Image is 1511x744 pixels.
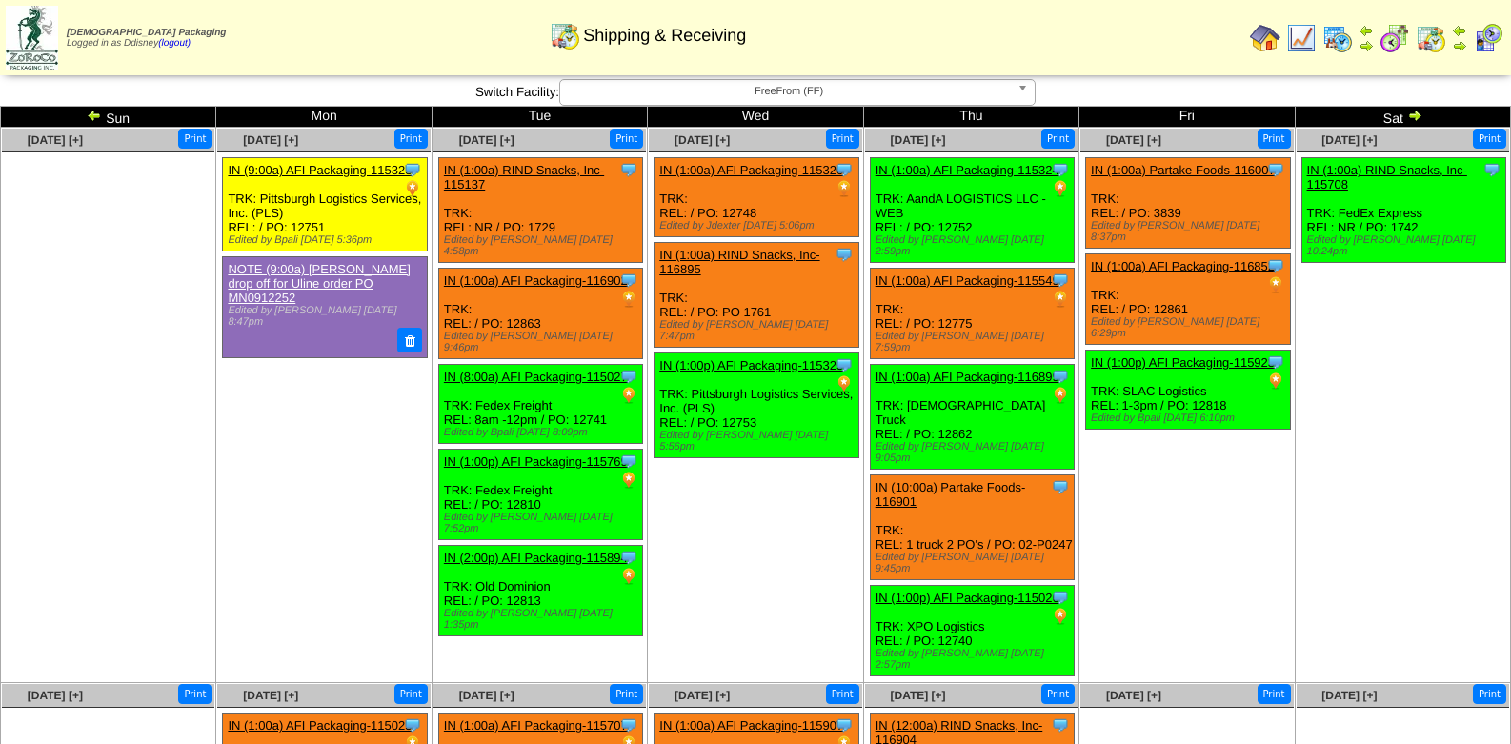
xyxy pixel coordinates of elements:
div: TRK: XPO Logistics REL: / PO: 12740 [870,586,1074,676]
div: TRK: Old Dominion REL: / PO: 12813 [438,546,642,636]
div: TRK: REL: / PO: 12863 [438,269,642,359]
img: home.gif [1250,23,1280,53]
a: IN (10:00a) Partake Foods-116901 [876,480,1026,509]
span: [DATE] [+] [1106,689,1161,702]
a: IN (1:00p) AFI Packaging-115026 [876,591,1059,605]
div: Edited by [PERSON_NAME] [DATE] 8:37pm [1091,220,1289,243]
button: Print [1041,684,1075,704]
a: [DATE] [+] [675,689,730,702]
button: Print [1473,684,1506,704]
div: TRK: Pittsburgh Logistics Services, Inc. (PLS) REL: / PO: 12751 [223,158,427,251]
img: PO [1051,290,1070,309]
span: [DATE] [+] [675,133,730,147]
img: arrowleft.gif [1359,23,1374,38]
a: NOTE (9:00a) [PERSON_NAME] drop off for Uline order PO MN0912252 [228,262,410,305]
button: Print [1258,684,1291,704]
span: Logged in as Ddisney [67,28,226,49]
div: TRK: AandA LOGISTICS LLC - WEB REL: / PO: 12752 [870,158,1074,263]
a: IN (1:00a) AFI Packaging-116899 [876,370,1059,384]
img: calendarinout.gif [1416,23,1446,53]
a: [DATE] [+] [243,133,298,147]
div: TRK: REL: / PO: 12748 [655,158,858,237]
button: Print [610,129,643,149]
img: Tooltip [619,452,638,471]
img: arrowright.gif [1407,108,1422,123]
img: Tooltip [835,715,854,734]
td: Sat [1295,107,1510,128]
button: Delete Note [397,328,422,352]
img: arrowright.gif [1359,38,1374,53]
td: Wed [648,107,863,128]
a: IN (1:00a) RIND Snacks, Inc-115708 [1307,163,1467,191]
div: Edited by [PERSON_NAME] [DATE] 2:57pm [876,648,1074,671]
img: Tooltip [1051,271,1070,290]
span: [DATE] [+] [28,133,83,147]
div: Edited by [PERSON_NAME] [DATE] 10:24pm [1307,234,1506,257]
img: PO [1051,179,1070,198]
a: IN (9:00a) AFI Packaging-115323 [228,163,412,177]
img: Tooltip [1051,160,1070,179]
a: [DATE] [+] [1321,133,1377,147]
a: (logout) [158,38,191,49]
div: TRK: SLAC Logistics REL: 1-3pm / PO: 12818 [1086,351,1290,430]
img: arrowright.gif [1452,38,1467,53]
a: IN (1:00p) AFI Packaging-115769 [444,454,628,469]
a: IN (1:00a) AFI Packaging-115324 [876,163,1059,177]
span: Shipping & Receiving [583,26,746,46]
a: IN (1:00a) RIND Snacks, Inc-115137 [444,163,604,191]
span: [DATE] [+] [890,689,945,702]
img: Tooltip [835,160,854,179]
div: TRK: REL: / PO: PO 1761 [655,243,858,348]
div: TRK: REL: NR / PO: 1729 [438,158,642,263]
img: PO [1051,386,1070,405]
a: IN (1:00p) AFI Packaging-115325 [659,358,843,372]
a: [DATE] [+] [1321,689,1377,702]
div: Edited by [PERSON_NAME] [DATE] 7:59pm [876,331,1074,353]
img: Tooltip [835,245,854,264]
td: Fri [1079,107,1295,128]
img: Tooltip [619,271,638,290]
img: PO [1266,275,1285,294]
span: [DATE] [+] [243,689,298,702]
div: TRK: [DEMOGRAPHIC_DATA] Truck REL: / PO: 12862 [870,365,1074,470]
div: Edited by [PERSON_NAME] [DATE] 9:45pm [876,552,1074,574]
img: calendarblend.gif [1380,23,1410,53]
div: Edited by [PERSON_NAME] [DATE] 9:05pm [876,441,1074,464]
img: PO [1266,372,1285,391]
img: Tooltip [835,355,854,374]
img: line_graph.gif [1286,23,1317,53]
a: IN (1:00a) AFI Packaging-115707 [444,718,628,733]
img: Tooltip [1266,256,1285,275]
a: IN (1:00a) RIND Snacks, Inc-116895 [659,248,819,276]
button: Print [826,684,859,704]
a: [DATE] [+] [459,689,514,702]
td: Tue [432,107,647,128]
img: Tooltip [1266,160,1285,179]
img: Tooltip [1266,352,1285,372]
div: Edited by [PERSON_NAME] [DATE] 9:46pm [444,331,642,353]
img: PO [1051,607,1070,626]
div: Edited by [PERSON_NAME] [DATE] 2:59pm [876,234,1074,257]
div: Edited by Bpali [DATE] 8:09pm [444,427,642,438]
img: Tooltip [619,715,638,734]
div: Edited by Jdexter [DATE] 5:06pm [659,220,857,231]
img: Tooltip [619,160,638,179]
button: Print [394,129,428,149]
button: Print [826,129,859,149]
img: arrowleft.gif [1452,23,1467,38]
img: Tooltip [1482,160,1501,179]
button: Print [178,129,212,149]
span: FreeFrom (FF) [568,80,1010,103]
div: TRK: REL: / PO: 12775 [870,269,1074,359]
img: Tooltip [619,367,638,386]
img: PO [619,290,638,309]
button: Print [178,684,212,704]
a: IN (2:00p) AFI Packaging-115894 [444,551,628,565]
a: [DATE] [+] [1106,133,1161,147]
a: IN (1:00a) AFI Packaging-115025 [228,718,412,733]
img: Tooltip [1051,367,1070,386]
img: Tooltip [1051,588,1070,607]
